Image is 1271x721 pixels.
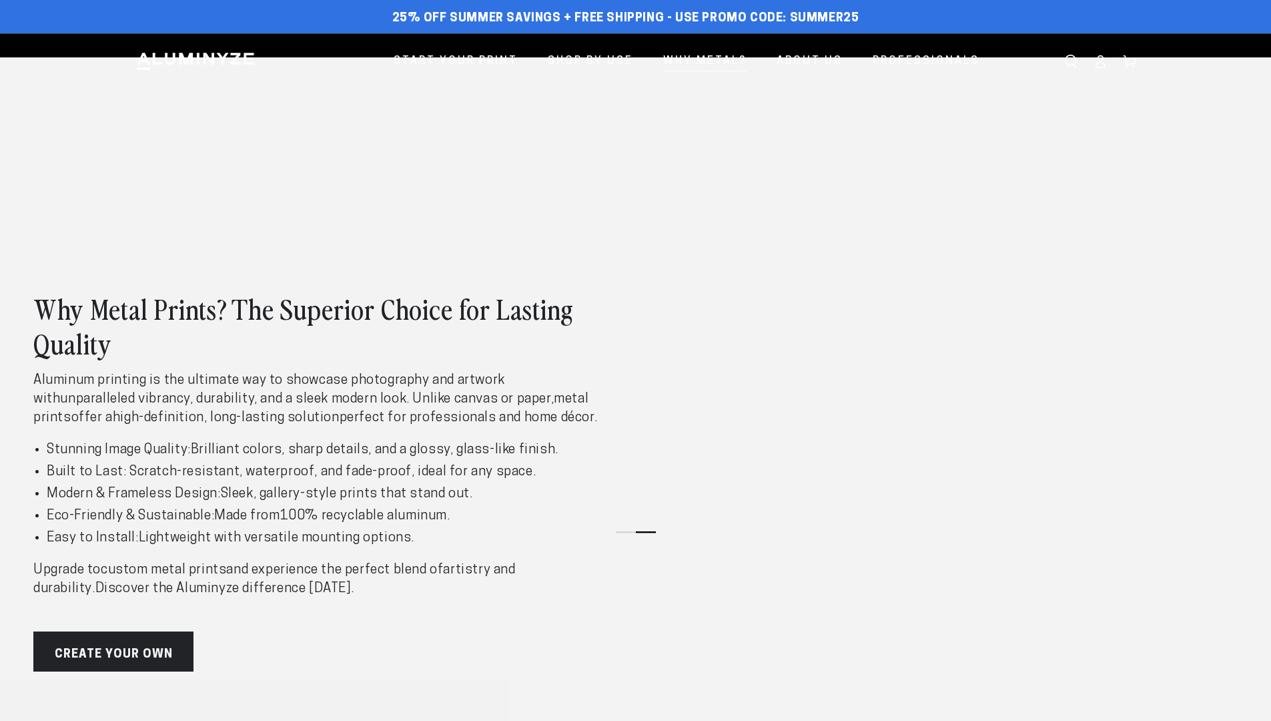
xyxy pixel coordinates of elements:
strong: custom metal prints [101,563,226,577]
strong: Built to Last: [47,465,126,479]
summary: Search our site [1056,47,1086,76]
strong: Easy to Install: [47,531,139,545]
h2: Why Metal Prints? The Superior Choice for Lasting Quality [33,291,602,360]
strong: Modern & Frameless Design: [47,487,221,501]
strong: Scratch-resistant, waterproof, and fade-proof [129,465,412,479]
a: Shop By Use [538,44,643,79]
p: Upgrade to and experience the perfect blend of . [33,561,602,598]
a: Professionals [863,44,989,79]
a: About Us [767,44,853,79]
a: Start Your Print [384,44,528,79]
span: 25% off Summer Savings + Free Shipping - Use Promo Code: SUMMER25 [392,11,859,26]
strong: Eco-Friendly & Sustainable: [47,509,214,523]
strong: artistry and durability [33,563,516,595]
strong: 100% recyclable aluminum [280,509,447,523]
a: Create Your Own [33,632,193,672]
span: Professionals [873,52,979,71]
li: Sleek, gallery-style prints that stand out. [47,485,602,503]
li: , ideal for any space. [47,463,602,481]
strong: Stunning Image Quality: [47,443,191,457]
li: Brilliant colors, sharp details, and a glossy, glass-like finish. [47,441,602,459]
li: Lightweight with versatile mounting options. [47,529,602,547]
span: Start Your Print [394,52,518,71]
strong: Discover the Aluminyze difference [DATE]. [95,582,354,595]
img: Aluminyze [135,51,256,71]
li: Made from . [47,507,602,525]
span: Why Metal? [663,52,747,71]
a: Why Metal? [653,44,757,79]
p: Aluminum printing is the ultimate way to showcase photography and artwork with . Unlike canvas or... [33,371,602,427]
span: Shop By Use [548,52,633,71]
strong: unparalleled vibrancy, durability, and a sleek modern look [60,393,406,406]
span: About Us [777,52,843,71]
strong: high-definition, long-lasting solution [113,411,340,425]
